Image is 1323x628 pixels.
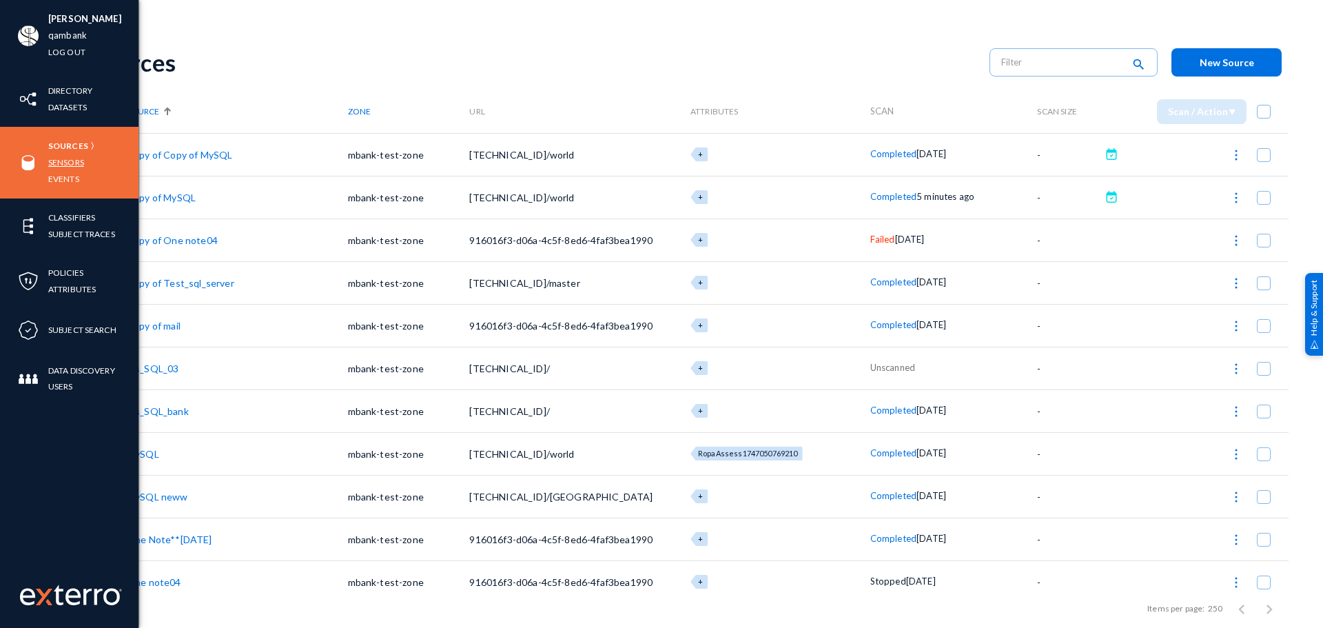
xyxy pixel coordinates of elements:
[1229,191,1243,205] img: icon-more.svg
[1037,560,1100,603] td: -
[127,491,188,503] a: MySQL neww
[698,192,703,201] span: +
[870,148,916,159] span: Completed
[870,105,894,117] span: Scan
[870,533,916,544] span: Completed
[916,276,946,287] span: [DATE]
[18,152,39,173] img: icon-sources.svg
[1001,52,1122,72] input: Filter
[1037,261,1100,304] td: -
[348,133,470,176] td: mbank-test-zone
[48,171,79,187] a: Events
[1037,475,1100,518] td: -
[1229,447,1243,461] img: icon-more.svg
[1229,405,1243,418] img: icon-more.svg
[18,271,39,292] img: icon-policies.svg
[48,281,96,297] a: Attributes
[469,234,653,246] span: 916016f3-d06a-4c5f-8ed6-4faf3bea1990
[127,234,218,246] a: Copy of One note04
[698,150,703,159] span: +
[916,533,946,544] span: [DATE]
[127,277,234,289] a: Copy of Test_sql_server
[870,319,916,330] span: Completed
[1147,602,1204,615] div: Items per page:
[1171,48,1282,77] button: New Source
[469,320,653,332] span: 916016f3-d06a-4c5f-8ed6-4faf3bea1990
[916,319,946,330] span: [DATE]
[1229,490,1243,504] img: icon-more.svg
[348,261,470,304] td: mbank-test-zone
[469,192,574,203] span: [TECHNICAL_ID]/world
[348,106,470,117] div: Zone
[1255,595,1283,622] button: Next page
[870,362,915,373] span: Unscanned
[895,234,925,245] span: [DATE]
[127,448,159,460] a: MySQL
[1229,234,1243,247] img: icon-more.svg
[48,44,85,60] a: Log out
[48,138,88,154] a: Sources
[469,448,574,460] span: [TECHNICAL_ID]/world
[698,321,703,330] span: +
[870,447,916,458] span: Completed
[916,490,946,501] span: [DATE]
[469,106,484,117] span: URL
[1037,347,1100,389] td: -
[91,48,976,77] div: Sources
[348,219,470,261] td: mbank-test-zone
[127,363,178,374] a: Ms_SQL_03
[18,26,39,46] img: ACg8ocIa8OWj5FIzaB8MU-JIbNDt0RWcUDl_eQ0ZyYxN7rWYZ1uJfn9p=s96-c
[1305,272,1323,355] div: Help & Support
[1037,176,1100,219] td: -
[348,518,470,560] td: mbank-test-zone
[18,369,39,389] img: icon-members.svg
[870,576,906,587] span: Stopped
[348,560,470,603] td: mbank-test-zone
[469,491,653,503] span: [TECHNICAL_ID]/[GEOGRAPHIC_DATA]
[870,276,916,287] span: Completed
[916,191,974,202] span: 5 minutes ago
[916,405,946,416] span: [DATE]
[1037,432,1100,475] td: -
[469,576,653,588] span: 916016f3-d06a-4c5f-8ed6-4faf3bea1990
[127,534,212,545] a: One Note**[DATE]
[870,405,916,416] span: Completed
[870,490,916,501] span: Completed
[127,576,181,588] a: One note04
[48,11,121,28] li: [PERSON_NAME]
[348,389,470,432] td: mbank-test-zone
[348,176,470,219] td: mbank-test-zone
[1037,219,1100,261] td: -
[870,234,895,245] span: Failed
[916,148,946,159] span: [DATE]
[127,106,348,117] div: Source
[20,585,122,605] img: exterro-work-mark.svg
[48,265,83,281] a: Policies
[469,363,549,374] span: [TECHNICAL_ID]/
[48,154,84,170] a: Sensors
[698,235,703,244] span: +
[48,322,116,338] a: Subject Search
[348,432,470,475] td: mbank-test-zone
[348,304,470,347] td: mbank-test-zone
[18,89,39,110] img: icon-inventory.svg
[698,449,798,458] span: RopaAssess1747050769210
[1037,133,1100,176] td: -
[348,475,470,518] td: mbank-test-zone
[698,577,703,586] span: +
[1229,148,1243,162] img: icon-more.svg
[1037,518,1100,560] td: -
[698,534,703,543] span: +
[1229,362,1243,376] img: icon-more.svg
[1229,576,1243,589] img: icon-more.svg
[698,492,703,500] span: +
[469,405,549,417] span: [TECHNICAL_ID]/
[469,534,653,545] span: 916016f3-d06a-4c5f-8ed6-4faf3bea1990
[1130,56,1147,74] mat-icon: search
[1037,106,1076,117] span: Scan Size
[690,106,739,117] span: Attributes
[1208,602,1222,615] div: 250
[127,405,189,417] a: Ms_SQL_bank
[48,28,87,43] a: qambank
[48,83,92,99] a: Directory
